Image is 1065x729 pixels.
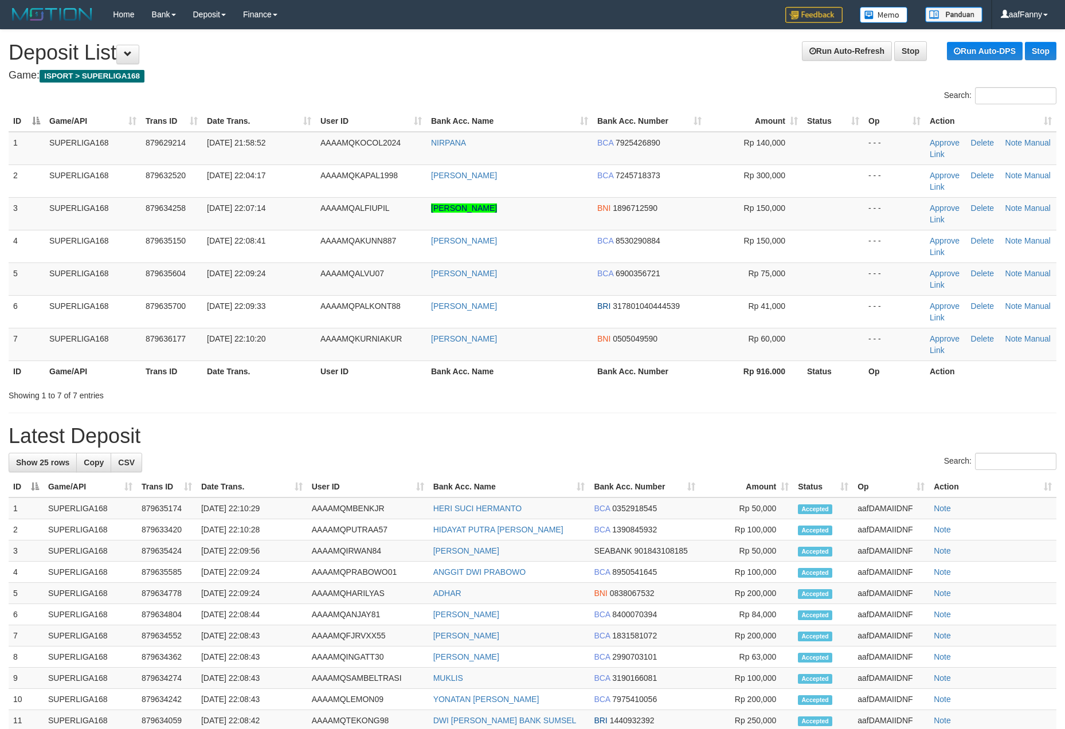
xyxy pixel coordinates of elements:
[934,589,951,598] a: Note
[9,425,1056,448] h1: Latest Deposit
[864,295,925,328] td: - - -
[45,230,141,262] td: SUPERLIGA168
[44,476,137,497] th: Game/API: activate to sort column ascending
[9,385,435,401] div: Showing 1 to 7 of 7 entries
[307,625,429,646] td: AAAAMQFJRVXX55
[45,295,141,328] td: SUPERLIGA168
[320,334,402,343] span: AAAAMQKURNIAKUR
[700,583,793,604] td: Rp 200,000
[137,604,197,625] td: 879634804
[613,203,657,213] span: Copy 1896712590 to clipboard
[320,171,398,180] span: AAAAMQKAPAL1998
[700,604,793,625] td: Rp 84,000
[594,716,607,725] span: BRI
[616,269,660,278] span: Copy 6900356721 to clipboard
[971,138,994,147] a: Delete
[616,138,660,147] span: Copy 7925426890 to clipboard
[853,646,929,668] td: aafDAMAIIDNF
[947,42,1023,60] a: Run Auto-DPS
[971,334,994,343] a: Delete
[612,673,657,683] span: Copy 3190166081 to clipboard
[894,41,927,61] a: Stop
[802,360,864,382] th: Status
[137,476,197,497] th: Trans ID: activate to sort column ascending
[594,610,610,619] span: BCA
[594,695,610,704] span: BCA
[798,632,832,641] span: Accepted
[706,360,802,382] th: Rp 916.000
[930,171,960,180] a: Approve
[429,476,590,497] th: Bank Acc. Name: activate to sort column ascending
[934,695,951,704] a: Note
[934,652,951,661] a: Note
[9,328,45,360] td: 7
[137,519,197,540] td: 879633420
[111,453,142,472] a: CSV
[613,301,680,311] span: Copy 317801040444539 to clipboard
[594,504,610,513] span: BCA
[426,360,593,382] th: Bank Acc. Name
[971,203,994,213] a: Delete
[307,476,429,497] th: User ID: activate to sort column ascending
[612,504,657,513] span: Copy 0352918545 to clipboard
[433,525,563,534] a: HIDAYAT PUTRA [PERSON_NAME]
[930,203,960,213] a: Approve
[44,646,137,668] td: SUPERLIGA168
[798,547,832,556] span: Accepted
[431,236,497,245] a: [PERSON_NAME]
[930,334,960,343] a: Approve
[9,164,45,197] td: 2
[433,546,499,555] a: [PERSON_NAME]
[975,87,1056,104] input: Search:
[9,583,44,604] td: 5
[202,360,316,382] th: Date Trans.
[45,197,141,230] td: SUPERLIGA168
[45,360,141,382] th: Game/API
[431,269,497,278] a: [PERSON_NAME]
[597,203,610,213] span: BNI
[798,653,832,663] span: Accepted
[594,673,610,683] span: BCA
[597,236,613,245] span: BCA
[700,519,793,540] td: Rp 100,000
[612,652,657,661] span: Copy 2990703101 to clipboard
[802,41,892,61] a: Run Auto-Refresh
[934,546,951,555] a: Note
[785,7,843,23] img: Feedback.jpg
[307,562,429,583] td: AAAAMQPRABOWO01
[307,583,429,604] td: AAAAMQHARILYAS
[597,269,613,278] span: BCA
[45,111,141,132] th: Game/API: activate to sort column ascending
[700,625,793,646] td: Rp 200,000
[612,695,657,704] span: Copy 7975410056 to clipboard
[44,497,137,519] td: SUPERLIGA168
[1025,42,1056,60] a: Stop
[934,673,951,683] a: Note
[9,295,45,328] td: 6
[930,269,960,278] a: Approve
[612,631,657,640] span: Copy 1831581072 to clipboard
[307,519,429,540] td: AAAAMQPUTRAA57
[307,646,429,668] td: AAAAMQINGATT30
[700,476,793,497] th: Amount: activate to sort column ascending
[9,132,45,165] td: 1
[433,504,522,513] a: HERI SUCI HERMANTO
[700,540,793,562] td: Rp 50,000
[9,360,45,382] th: ID
[634,546,687,555] span: Copy 901843108185 to clipboard
[45,262,141,295] td: SUPERLIGA168
[146,301,186,311] span: 879635700
[197,625,307,646] td: [DATE] 22:08:43
[9,476,44,497] th: ID: activate to sort column descending
[748,334,785,343] span: Rp 60,000
[9,197,45,230] td: 3
[930,203,1051,224] a: Manual Link
[9,625,44,646] td: 7
[589,476,700,497] th: Bank Acc. Number: activate to sort column ascending
[853,540,929,562] td: aafDAMAIIDNF
[9,604,44,625] td: 6
[798,716,832,726] span: Accepted
[864,262,925,295] td: - - -
[593,111,706,132] th: Bank Acc. Number: activate to sort column ascending
[433,652,499,661] a: [PERSON_NAME]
